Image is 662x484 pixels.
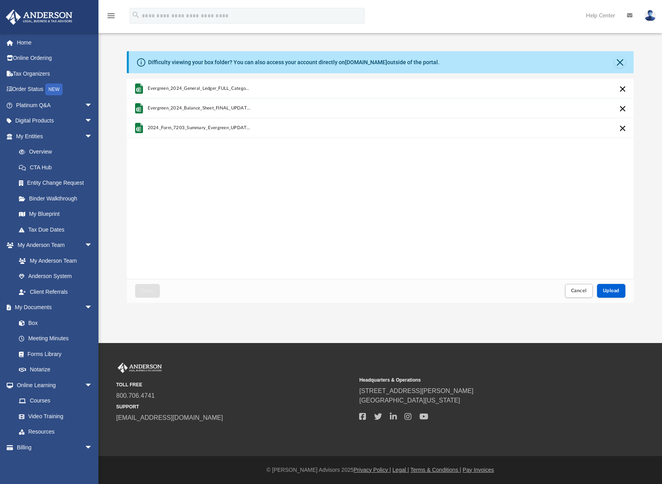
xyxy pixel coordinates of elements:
[85,113,100,129] span: arrow_drop_down
[116,403,354,410] small: SUPPORT
[11,362,100,378] a: Notarize
[614,57,625,68] button: Close
[116,392,155,399] a: 800.706.4741
[6,128,104,144] a: My Entitiesarrow_drop_down
[6,50,104,66] a: Online Ordering
[85,97,100,113] span: arrow_drop_down
[6,66,104,82] a: Tax Organizers
[85,439,100,456] span: arrow_drop_down
[116,414,223,421] a: [EMAIL_ADDRESS][DOMAIN_NAME]
[6,113,104,129] a: Digital Productsarrow_drop_down
[141,288,154,293] span: Close
[132,11,140,19] i: search
[6,455,104,471] a: Events Calendar
[410,467,461,473] a: Terms & Conditions |
[11,315,96,331] a: Box
[116,381,354,388] small: TOLL FREE
[11,346,96,362] a: Forms Library
[597,284,625,298] button: Upload
[85,237,100,254] span: arrow_drop_down
[11,191,104,206] a: Binder Walkthrough
[6,237,100,253] a: My Anderson Teamarrow_drop_down
[463,467,494,473] a: Pay Invoices
[11,393,100,409] a: Courses
[147,125,251,130] span: 2024_Form_7203_Summary_Evergreen_UPDATED.xlsx
[618,84,627,94] button: Cancel this upload
[127,79,634,279] div: grid
[11,408,96,424] a: Video Training
[345,59,387,65] a: [DOMAIN_NAME]
[11,331,100,347] a: Meeting Minutes
[359,376,597,384] small: Headquarters & Operations
[6,439,104,455] a: Billingarrow_drop_down
[359,397,460,404] a: [GEOGRAPHIC_DATA][US_STATE]
[85,377,100,393] span: arrow_drop_down
[618,124,627,133] button: Cancel this upload
[6,377,100,393] a: Online Learningarrow_drop_down
[571,288,587,293] span: Cancel
[393,467,409,473] a: Legal |
[6,97,104,113] a: Platinum Q&Aarrow_drop_down
[11,269,100,284] a: Anderson System
[98,466,662,474] div: © [PERSON_NAME] Advisors 2025
[618,104,627,113] button: Cancel this upload
[11,175,104,191] a: Entity Change Request
[45,83,63,95] div: NEW
[11,222,104,237] a: Tax Due Dates
[11,159,104,175] a: CTA Hub
[135,284,159,298] button: Close
[147,86,251,91] span: Evergreen_2024_General_Ledger_FULL_Categorized_With_Summary.xlsx
[644,10,656,21] img: User Pic
[11,284,100,300] a: Client Referrals
[148,58,439,67] div: Difficulty viewing your box folder? You can also access your account directly on outside of the p...
[106,11,116,20] i: menu
[11,253,96,269] a: My Anderson Team
[6,82,104,98] a: Order StatusNEW
[147,106,251,111] span: Evergreen_2024_Balance_Sheet_FINAL_UPDATED.xlsx
[6,300,100,315] a: My Documentsarrow_drop_down
[565,284,593,298] button: Cancel
[85,128,100,145] span: arrow_drop_down
[11,424,100,440] a: Resources
[11,206,100,222] a: My Blueprint
[6,35,104,50] a: Home
[127,79,634,303] div: Upload
[603,288,619,293] span: Upload
[11,144,104,160] a: Overview
[85,300,100,316] span: arrow_drop_down
[4,9,75,25] img: Anderson Advisors Platinum Portal
[106,15,116,20] a: menu
[116,363,163,373] img: Anderson Advisors Platinum Portal
[359,388,473,394] a: [STREET_ADDRESS][PERSON_NAME]
[354,467,391,473] a: Privacy Policy |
